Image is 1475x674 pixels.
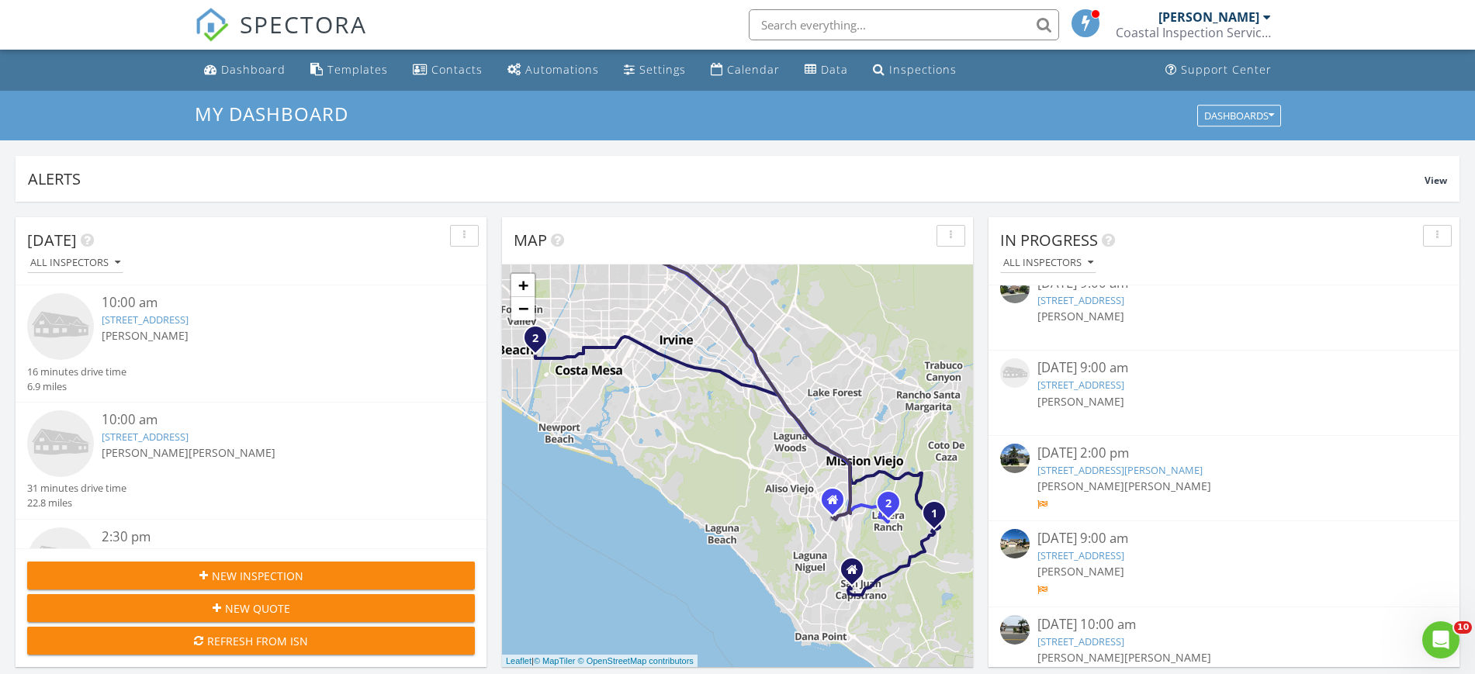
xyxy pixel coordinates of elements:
[240,8,367,40] span: SPECTORA
[532,334,538,344] i: 2
[639,62,686,77] div: Settings
[931,509,937,520] i: 1
[852,569,861,579] div: 26341 Calle Roberto, San Juan Capistano CA 92675
[525,62,599,77] div: Automations
[431,62,483,77] div: Contacts
[27,253,123,274] button: All Inspectors
[934,513,944,522] div: 24 Vasto St, Rancho Mission Viejo, CA 92694
[1000,253,1096,274] button: All Inspectors
[502,655,698,668] div: |
[501,56,605,85] a: Automations (Basic)
[1037,293,1124,307] a: [STREET_ADDRESS]
[102,430,189,444] a: [STREET_ADDRESS]
[1003,258,1093,268] div: All Inspectors
[749,9,1059,40] input: Search everything...
[1037,394,1124,409] span: [PERSON_NAME]
[1000,444,1448,513] a: [DATE] 2:00 pm [STREET_ADDRESS][PERSON_NAME] [PERSON_NAME][PERSON_NAME]
[1116,25,1271,40] div: Coastal Inspection Services
[102,293,438,313] div: 10:00 am
[1204,110,1274,121] div: Dashboards
[821,62,848,77] div: Data
[1124,650,1211,665] span: [PERSON_NAME]
[27,410,94,477] img: house-placeholder-square-ca63347ab8c70e15b013bc22427d3df0f7f082c62ce06d78aee8ec4e70df452f.jpg
[27,527,94,594] img: house-placeholder-square-ca63347ab8c70e15b013bc22427d3df0f7f082c62ce06d78aee8ec4e70df452f.jpg
[1037,309,1124,323] span: [PERSON_NAME]
[27,627,475,655] button: Refresh from ISN
[833,499,842,509] div: 28241 Crown Valley Pkwy., Ste. F432, LAGUNA NIGUEL CA 92677
[1037,615,1411,634] div: [DATE] 10:00 am
[1037,444,1411,463] div: [DATE] 2:00 pm
[102,547,189,561] a: [STREET_ADDRESS]
[1000,274,1030,303] img: image_processing2025082679fmjgec.jpeg
[171,92,261,102] div: Keywords by Traffic
[534,656,576,665] a: © MapTiler
[27,594,475,622] button: New Quote
[327,62,388,77] div: Templates
[705,56,786,85] a: Calendar
[1000,274,1448,342] a: [DATE] 9:00 am [STREET_ADDRESS] [PERSON_NAME]
[27,293,475,394] a: 10:00 am [STREET_ADDRESS] [PERSON_NAME] 16 minutes drive time 6.9 miles
[1425,174,1447,187] span: View
[1422,621,1459,658] iframe: Intercom live chat
[1037,529,1411,548] div: [DATE] 9:00 am
[798,56,854,85] a: Data
[102,313,189,327] a: [STREET_ADDRESS]
[885,499,892,510] i: 2
[1454,621,1472,634] span: 10
[506,656,531,665] a: Leaflet
[304,56,394,85] a: Templates
[195,21,367,54] a: SPECTORA
[578,656,694,665] a: © OpenStreetMap contributors
[195,8,229,42] img: The Best Home Inspection Software - Spectora
[1037,378,1124,392] a: [STREET_ADDRESS]
[212,568,303,584] span: New Inspection
[27,365,126,379] div: 16 minutes drive time
[727,62,780,77] div: Calendar
[1159,56,1278,85] a: Support Center
[102,445,189,460] span: [PERSON_NAME]
[889,62,957,77] div: Inspections
[1037,650,1124,665] span: [PERSON_NAME]
[102,410,438,430] div: 10:00 am
[1037,634,1124,648] a: [STREET_ADDRESS]
[511,274,535,297] a: Zoom in
[27,410,475,511] a: 10:00 am [STREET_ADDRESS] [PERSON_NAME][PERSON_NAME] 31 minutes drive time 22.8 miles
[407,56,489,85] a: Contacts
[43,25,76,37] div: v 4.0.25
[1000,529,1030,558] img: image_processing20250827849i630o.jpeg
[1000,529,1448,598] a: [DATE] 9:00 am [STREET_ADDRESS] [PERSON_NAME]
[102,328,189,343] span: [PERSON_NAME]
[867,56,963,85] a: Inspections
[198,56,292,85] a: Dashboard
[1000,615,1030,645] img: image_processing2025082688puvok9.jpeg
[25,40,37,53] img: website_grey.svg
[1000,444,1030,473] img: image_processing20250826901w5wpd.jpeg
[511,297,535,320] a: Zoom out
[1158,9,1259,25] div: [PERSON_NAME]
[618,56,692,85] a: Settings
[25,25,37,37] img: logo_orange.svg
[27,230,77,251] span: [DATE]
[888,503,898,512] div: 9 Wheatstone, Ladera Ranch, CA 92694
[42,90,54,102] img: tab_domain_overview_orange.svg
[1000,358,1030,388] img: house-placeholder-square-ca63347ab8c70e15b013bc22427d3df0f7f082c62ce06d78aee8ec4e70df452f.jpg
[30,258,120,268] div: All Inspectors
[1181,62,1272,77] div: Support Center
[1124,479,1211,493] span: [PERSON_NAME]
[1037,358,1411,378] div: [DATE] 9:00 am
[1037,564,1124,579] span: [PERSON_NAME]
[27,496,126,510] div: 22.8 miles
[1197,105,1281,126] button: Dashboards
[27,379,126,394] div: 6.9 miles
[27,562,475,589] button: New Inspection
[27,481,126,496] div: 31 minutes drive time
[1000,358,1448,427] a: [DATE] 9:00 am [STREET_ADDRESS] [PERSON_NAME]
[189,445,275,460] span: [PERSON_NAME]
[535,337,545,347] div: 19858 Piccadilly Ln, Huntington Beach, CA 92646
[154,90,167,102] img: tab_keywords_by_traffic_grey.svg
[40,40,171,53] div: Domain: [DOMAIN_NAME]
[514,230,547,251] span: Map
[27,293,94,360] img: house-placeholder-square-ca63347ab8c70e15b013bc22427d3df0f7f082c62ce06d78aee8ec4e70df452f.jpg
[1037,463,1203,477] a: [STREET_ADDRESS][PERSON_NAME]
[1000,230,1098,251] span: In Progress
